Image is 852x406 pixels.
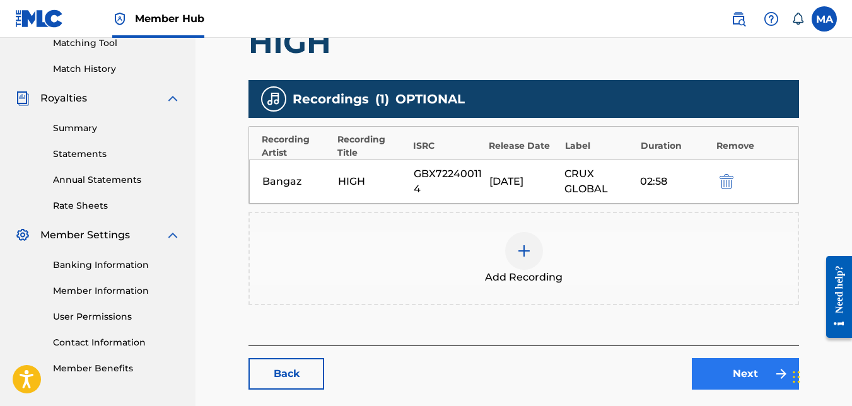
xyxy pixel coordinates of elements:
[516,243,532,258] img: add
[262,174,332,189] div: Bangaz
[40,91,87,106] span: Royalties
[489,139,558,153] div: Release Date
[165,91,180,106] img: expand
[759,6,784,32] div: Help
[53,284,180,298] a: Member Information
[489,174,559,189] div: [DATE]
[817,252,852,343] iframe: Resource Center
[793,358,800,396] div: Drag
[53,310,180,323] a: User Permissions
[565,139,634,153] div: Label
[53,362,180,375] a: Member Benefits
[53,258,180,272] a: Banking Information
[692,358,799,390] a: Next
[262,133,331,159] div: Recording Artist
[53,122,180,135] a: Summary
[641,139,710,153] div: Duration
[135,11,204,26] span: Member Hub
[774,366,789,381] img: f7272a7cc735f4ea7f67.svg
[165,228,180,243] img: expand
[791,13,804,25] div: Notifications
[53,336,180,349] a: Contact Information
[53,148,180,161] a: Statements
[640,174,709,189] div: 02:58
[248,23,799,61] h1: HIGH
[53,199,180,212] a: Rate Sheets
[375,90,389,108] span: ( 1 )
[53,62,180,76] a: Match History
[564,166,634,197] div: CRUX GLOBAL
[53,173,180,187] a: Annual Statements
[338,174,407,189] div: HIGH
[789,345,852,406] iframe: Chat Widget
[266,91,281,107] img: recording
[337,133,407,159] div: Recording Title
[395,90,465,108] span: OPTIONAL
[40,228,130,243] span: Member Settings
[15,9,64,28] img: MLC Logo
[720,174,733,189] img: 12a2ab48e56ec057fbd8.svg
[53,37,180,50] a: Matching Tool
[726,6,751,32] a: Public Search
[716,139,786,153] div: Remove
[485,270,563,285] span: Add Recording
[248,358,324,390] a: Back
[112,11,127,26] img: Top Rightsholder
[414,166,483,197] div: GBX722400114
[293,90,369,108] span: Recordings
[731,11,746,26] img: search
[15,91,30,106] img: Royalties
[812,6,837,32] div: User Menu
[413,139,482,153] div: ISRC
[764,11,779,26] img: help
[15,228,30,243] img: Member Settings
